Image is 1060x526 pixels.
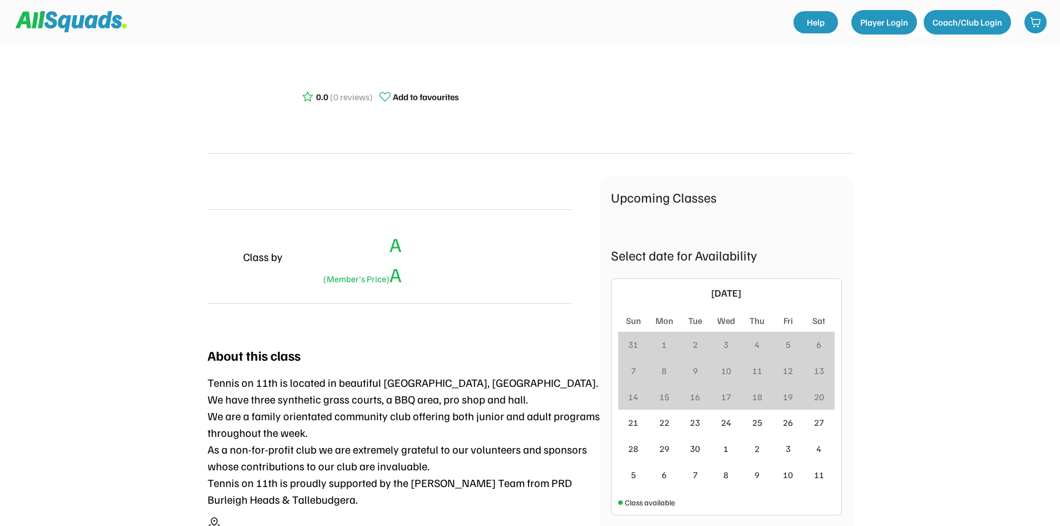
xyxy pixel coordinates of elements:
[752,364,762,377] div: 11
[721,364,731,377] div: 10
[690,390,700,404] div: 16
[793,11,838,33] a: Help
[628,442,638,455] div: 28
[390,229,402,259] div: A
[655,314,673,327] div: Mon
[330,90,373,104] div: (0 reviews)
[786,442,791,455] div: 3
[723,442,728,455] div: 1
[1030,17,1041,28] img: shopping-cart-01%20%281%29.svg
[659,416,669,429] div: 22
[637,286,816,301] div: [DATE]
[688,314,702,327] div: Tue
[723,468,728,481] div: 8
[752,416,762,429] div: 25
[693,364,698,377] div: 9
[628,416,638,429] div: 21
[723,338,728,351] div: 3
[393,90,459,104] div: Add to favourites
[316,90,328,104] div: 0.0
[755,442,760,455] div: 2
[628,338,638,351] div: 31
[662,364,667,377] div: 8
[717,314,735,327] div: Wed
[611,245,842,265] div: Select date for Availability
[816,442,821,455] div: 4
[693,468,698,481] div: 7
[631,468,636,481] div: 5
[208,243,234,270] img: yH5BAEAAAAALAAAAAABAAEAAAIBRAA7
[659,390,669,404] div: 15
[693,338,698,351] div: 2
[721,390,731,404] div: 17
[16,11,127,32] img: Squad%20Logo.svg
[814,416,824,429] div: 27
[750,314,765,327] div: Thu
[814,390,824,404] div: 20
[208,374,600,508] div: Tennis on 11th is located in beautiful [GEOGRAPHIC_DATA], [GEOGRAPHIC_DATA]. We have three synthe...
[319,259,402,289] div: A
[755,468,760,481] div: 9
[755,338,760,351] div: 4
[662,338,667,351] div: 1
[611,187,842,207] div: Upcoming Classes
[851,10,917,35] button: Player Login
[783,390,793,404] div: 19
[625,496,675,508] div: Class available
[783,416,793,429] div: 26
[662,468,667,481] div: 6
[783,364,793,377] div: 12
[628,390,638,404] div: 14
[323,273,390,284] font: (Member's Price)
[783,468,793,481] div: 10
[812,314,825,327] div: Sat
[659,442,669,455] div: 29
[786,338,791,351] div: 5
[208,345,300,365] div: About this class
[213,66,269,121] img: yH5BAEAAAAALAAAAAABAAEAAAIBRAA7
[690,416,700,429] div: 23
[814,364,824,377] div: 13
[631,364,636,377] div: 7
[814,468,824,481] div: 11
[690,442,700,455] div: 30
[783,314,793,327] div: Fri
[924,10,1011,35] button: Coach/Club Login
[721,416,731,429] div: 24
[626,314,641,327] div: Sun
[243,248,283,265] div: Class by
[752,390,762,404] div: 18
[816,338,821,351] div: 6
